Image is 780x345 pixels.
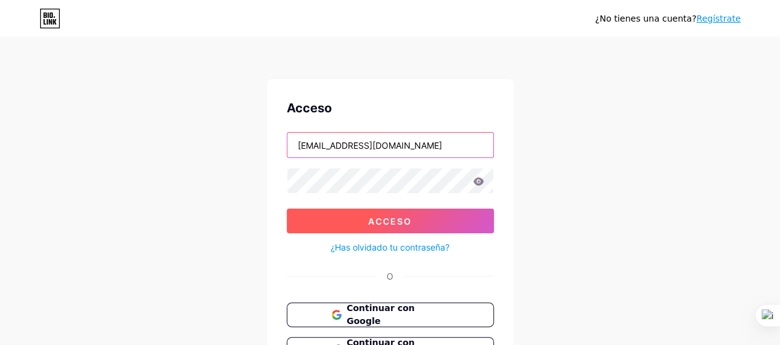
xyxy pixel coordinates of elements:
a: Regístrate [696,14,741,23]
font: ¿No tienes una cuenta? [595,14,696,23]
font: Acceso [287,101,332,115]
a: ¿Has olvidado tu contraseña? [330,241,450,254]
button: Continuar con Google [287,302,494,327]
font: O [387,271,393,281]
font: Acceso [368,216,412,227]
button: Acceso [287,209,494,233]
font: Continuar con Google [347,303,414,326]
input: Nombre de usuario [287,133,493,157]
font: ¿Has olvidado tu contraseña? [330,242,450,252]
